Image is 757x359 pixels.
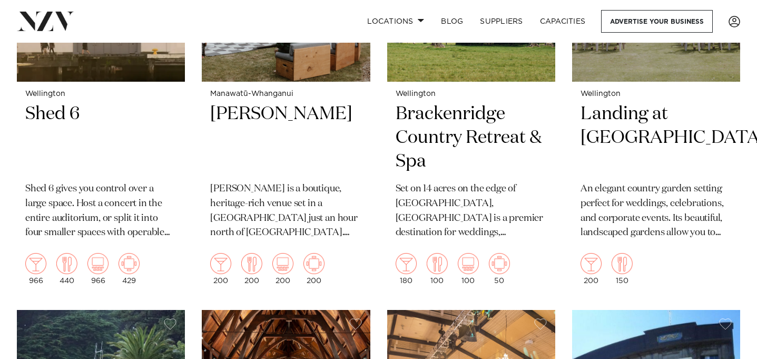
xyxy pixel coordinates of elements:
a: SUPPLIERS [471,10,531,33]
img: theatre.png [272,253,293,274]
div: 200 [241,253,262,285]
small: Wellington [581,90,732,98]
img: meeting.png [303,253,325,274]
h2: Brackenridge Country Retreat & Spa [396,102,547,173]
small: Wellington [396,90,547,98]
div: 200 [272,253,293,285]
div: 50 [489,253,510,285]
div: 100 [427,253,448,285]
small: Wellington [25,90,176,98]
img: dining.png [241,253,262,274]
h2: Landing at [GEOGRAPHIC_DATA] [581,102,732,173]
div: 966 [87,253,109,285]
div: 150 [612,253,633,285]
img: cocktail.png [396,253,417,274]
div: 180 [396,253,417,285]
img: cocktail.png [25,253,46,274]
small: Manawatū-Whanganui [210,90,361,98]
img: meeting.png [489,253,510,274]
img: theatre.png [458,253,479,274]
a: Capacities [532,10,594,33]
div: 100 [458,253,479,285]
div: 200 [303,253,325,285]
h2: Shed 6 [25,102,176,173]
img: dining.png [612,253,633,274]
img: cocktail.png [581,253,602,274]
p: Shed 6 gives you control over a large space. Host a concert in the entire auditorium, or split it... [25,182,176,241]
a: Advertise your business [601,10,713,33]
h2: [PERSON_NAME] [210,102,361,173]
div: 440 [56,253,77,285]
div: 200 [581,253,602,285]
img: nzv-logo.png [17,12,74,31]
a: BLOG [432,10,471,33]
img: meeting.png [119,253,140,274]
img: cocktail.png [210,253,231,274]
img: dining.png [56,253,77,274]
p: Set on 14 acres on the edge of [GEOGRAPHIC_DATA], [GEOGRAPHIC_DATA] is a premier destination for ... [396,182,547,241]
img: dining.png [427,253,448,274]
a: Locations [359,10,432,33]
p: An elegant country garden setting perfect for weddings, celebrations, and corporate events. Its b... [581,182,732,241]
div: 429 [119,253,140,285]
div: 966 [25,253,46,285]
img: theatre.png [87,253,109,274]
p: [PERSON_NAME] is a boutique, heritage-rich venue set in a [GEOGRAPHIC_DATA] just an hour north of... [210,182,361,241]
div: 200 [210,253,231,285]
